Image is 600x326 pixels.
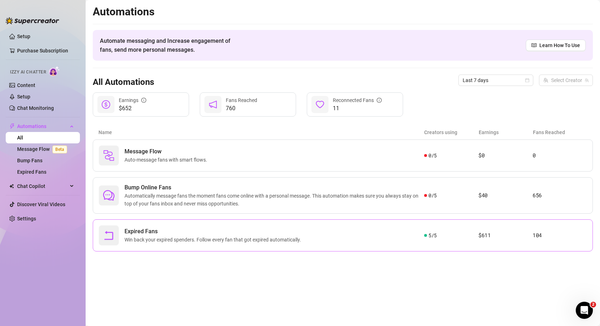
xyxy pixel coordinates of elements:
[17,169,46,175] a: Expired Fans
[102,100,110,109] span: dollar
[377,98,382,103] span: info-circle
[17,45,74,56] a: Purchase Subscription
[141,98,146,103] span: info-circle
[428,231,437,239] span: 5 / 5
[478,191,533,200] article: $40
[463,75,529,86] span: Last 7 days
[6,17,59,24] img: logo-BBDzfeDw.svg
[17,216,36,221] a: Settings
[10,69,46,76] span: Izzy AI Chatter
[100,36,237,54] span: Automate messaging and Increase engagement of fans, send more personal messages.
[526,40,586,51] a: Learn How To Use
[333,96,382,104] div: Reconnected Fans
[428,152,437,159] span: 0 / 5
[17,34,30,39] a: Setup
[103,230,115,241] span: rollback
[333,104,382,113] span: 11
[533,231,587,240] article: 104
[124,236,304,244] span: Win back your expired spenders. Follow every fan that got expired automatically.
[428,192,437,199] span: 0 / 5
[576,302,593,319] iframe: Intercom live chat
[49,66,60,76] img: AI Chatter
[539,41,580,49] span: Learn How To Use
[17,202,65,207] a: Discover Viral Videos
[226,97,257,103] span: Fans Reached
[9,184,14,189] img: Chat Copilot
[124,156,210,164] span: Auto-message fans with smart flows.
[424,128,478,136] article: Creators using
[103,150,115,161] img: svg%3e
[119,104,146,113] span: $652
[93,5,593,19] h2: Automations
[17,135,23,141] a: All
[17,105,54,111] a: Chat Monitoring
[533,128,587,136] article: Fans Reached
[585,78,589,82] span: team
[124,192,424,208] span: Automatically message fans the moment fans come online with a personal message. This automation m...
[124,227,304,236] span: Expired Fans
[124,183,424,192] span: Bump Online Fans
[119,96,146,104] div: Earnings
[124,147,210,156] span: Message Flow
[532,43,537,48] span: read
[209,100,217,109] span: notification
[590,302,596,307] span: 2
[9,123,15,129] span: thunderbolt
[17,158,42,163] a: Bump Fans
[17,146,70,152] a: Message FlowBeta
[17,82,35,88] a: Content
[93,77,154,88] h3: All Automations
[17,121,68,132] span: Automations
[103,190,115,201] span: comment
[478,231,533,240] article: $611
[17,180,68,192] span: Chat Copilot
[533,151,587,160] article: 0
[17,94,30,100] a: Setup
[98,128,424,136] article: Name
[533,191,587,200] article: 656
[226,104,257,113] span: 760
[316,100,324,109] span: heart
[525,78,529,82] span: calendar
[479,128,533,136] article: Earnings
[52,146,67,153] span: Beta
[478,151,533,160] article: $0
